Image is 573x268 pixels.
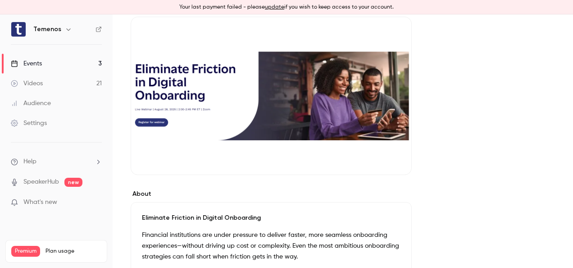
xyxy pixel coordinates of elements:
[11,246,40,257] span: Premium
[179,3,394,11] p: Your last payment failed - please if you wish to keep access to your account.
[23,157,36,166] span: Help
[11,99,51,108] div: Audience
[64,178,82,187] span: new
[11,59,42,68] div: Events
[45,248,101,255] span: Plan usage
[11,79,43,88] div: Videos
[142,230,400,262] p: Financial institutions are under pressure to deliver faster, more seamless onboarding experiences...
[11,22,26,37] img: Temenos
[33,25,61,34] h6: Temenos
[131,189,412,199] label: About
[131,5,412,175] section: Cover image
[11,119,47,128] div: Settings
[23,198,57,207] span: What's new
[23,177,59,187] a: SpeakerHub
[265,3,284,11] button: update
[11,157,102,166] li: help-dropdown-opener
[142,213,400,222] p: Eliminate Friction in Digital Onboarding
[91,199,102,207] iframe: Noticeable Trigger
